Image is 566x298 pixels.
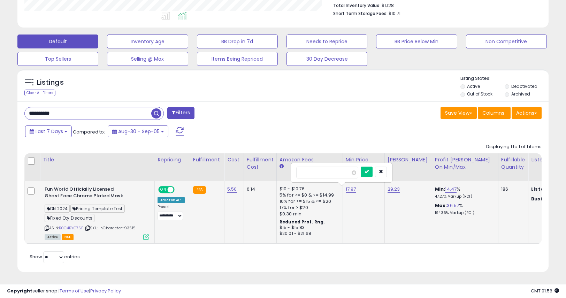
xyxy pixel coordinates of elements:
[30,253,80,260] span: Show: entries
[247,186,271,192] div: 6.14
[280,219,325,225] b: Reduced Prof. Rng.
[531,186,563,192] b: Listed Price:
[36,128,63,135] span: Last 7 Days
[280,192,337,198] div: 5% for >= $0 & <= $14.99
[167,107,194,119] button: Filters
[62,234,74,240] span: FBA
[432,153,498,181] th: The percentage added to the cost of goods (COGS) that forms the calculator for Min & Max prices.
[435,211,493,215] p: 194.36% Markup (ROI)
[435,186,445,192] b: Min:
[158,197,185,203] div: Amazon AI *
[333,2,381,8] b: Total Inventory Value:
[280,225,337,231] div: $15 - $15.83
[333,10,388,16] b: Short Term Storage Fees:
[174,187,185,193] span: OFF
[7,288,32,294] strong: Copyright
[227,186,237,193] a: 5.50
[482,109,504,116] span: Columns
[466,35,547,48] button: Non Competitive
[286,35,367,48] button: Needs to Reprice
[501,156,525,171] div: Fulfillable Quantity
[460,75,549,82] p: Listing States:
[118,128,160,135] span: Aug-30 - Sep-05
[197,35,278,48] button: BB Drop in 7d
[376,35,457,48] button: BB Price Below Min
[70,205,124,213] span: Pricing Template Test
[389,10,400,17] span: $10.71
[467,91,492,97] label: Out of Stock
[17,35,98,48] button: Default
[107,35,188,48] button: Inventory Age
[511,91,530,97] label: Archived
[45,205,70,213] span: DN 2024
[45,214,94,222] span: Fixed Qty Discounts
[59,225,83,231] a: B0C4BYG75P
[197,52,278,66] button: Items Being Repriced
[435,203,493,215] div: %
[280,205,337,211] div: 17% for > $20
[435,186,493,199] div: %
[486,144,542,150] div: Displaying 1 to 1 of 1 items
[435,156,495,171] div: Profit [PERSON_NAME] on Min/Max
[107,52,188,66] button: Selling @ Max
[25,125,72,137] button: Last 7 Days
[159,187,168,193] span: ON
[512,107,542,119] button: Actions
[43,156,152,163] div: Title
[45,234,61,240] span: All listings currently available for purchase on Amazon
[388,186,400,193] a: 29.23
[193,186,206,194] small: FBA
[531,288,559,294] span: 2025-09-13 01:56 GMT
[333,1,536,9] li: $1,128
[193,156,221,163] div: Fulfillment
[37,78,64,87] h5: Listings
[280,156,340,163] div: Amazon Fees
[447,202,459,209] a: 36.57
[346,156,382,163] div: Min Price
[60,288,89,294] a: Terms of Use
[108,125,168,137] button: Aug-30 - Sep-05
[247,156,274,171] div: Fulfillment Cost
[435,202,447,209] b: Max:
[17,52,98,66] button: Top Sellers
[501,186,523,192] div: 186
[280,198,337,205] div: 10% for >= $15 & <= $20
[388,156,429,163] div: [PERSON_NAME]
[478,107,511,119] button: Columns
[441,107,477,119] button: Save View
[90,288,121,294] a: Privacy Policy
[280,231,337,237] div: $20.01 - $21.68
[467,83,480,89] label: Active
[445,186,457,193] a: 14.47
[7,288,121,295] div: seller snap | |
[435,194,493,199] p: 47.27% Markup (ROI)
[158,156,187,163] div: Repricing
[346,186,356,193] a: 17.97
[227,156,241,163] div: Cost
[24,90,55,96] div: Clear All Filters
[84,225,136,231] span: | SKU: InCharacter-93515
[73,129,105,135] span: Compared to:
[511,83,537,89] label: Deactivated
[45,186,129,201] b: Fun World Officially Licensed Ghost Face Chrome Plated Mask
[158,205,185,220] div: Preset:
[286,52,367,66] button: 30 Day Decrease
[45,186,149,239] div: ASIN:
[280,211,337,217] div: $0.30 min
[280,163,284,170] small: Amazon Fees.
[280,186,337,192] div: $10 - $10.76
